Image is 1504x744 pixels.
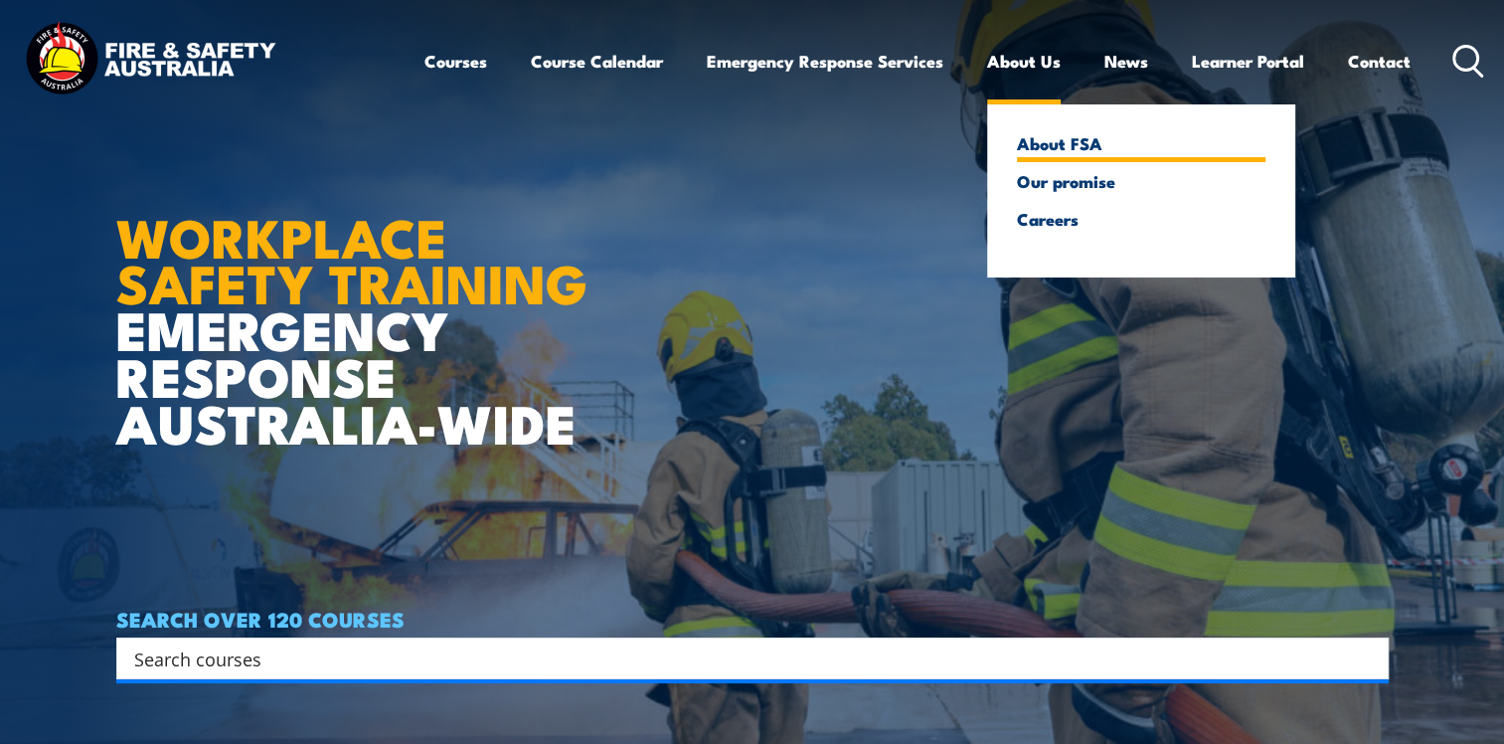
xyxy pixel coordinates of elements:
[424,35,487,88] a: Courses
[1104,35,1148,88] a: News
[1348,35,1411,88] a: Contact
[138,645,1349,672] form: Search form
[1354,645,1382,672] button: Search magnifier button
[134,644,1345,673] input: Search input
[987,35,1061,88] a: About Us
[707,35,943,88] a: Emergency Response Services
[116,194,587,323] strong: WORKPLACE SAFETY TRAINING
[531,35,663,88] a: Course Calendar
[116,608,1389,630] h4: SEARCH OVER 120 COURSES
[116,163,602,446] h1: EMERGENCY RESPONSE AUSTRALIA-WIDE
[1017,210,1265,228] a: Careers
[1017,172,1265,190] a: Our promise
[1192,35,1304,88] a: Learner Portal
[1017,134,1265,152] a: About FSA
